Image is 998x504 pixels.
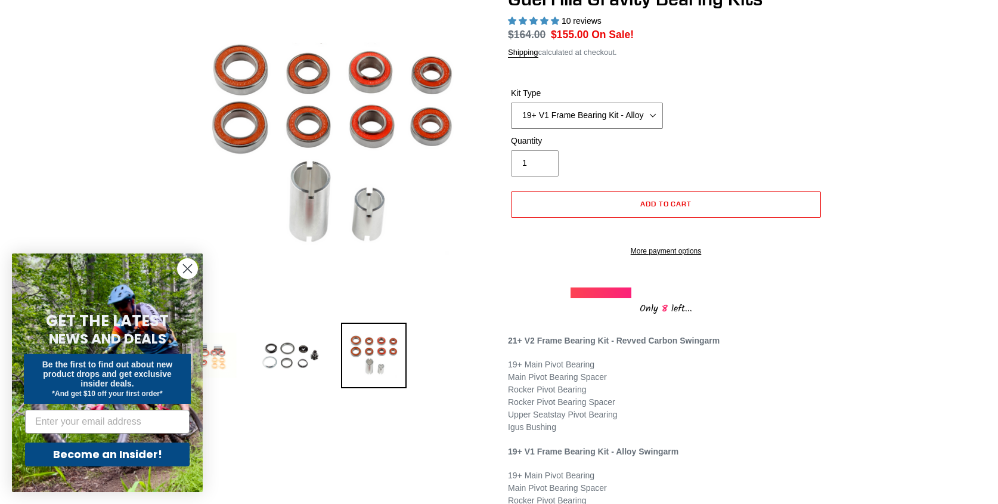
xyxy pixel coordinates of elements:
[508,48,538,58] a: Shipping
[511,135,663,147] label: Quantity
[591,27,634,42] span: On Sale!
[640,199,692,208] span: Add to cart
[571,298,761,317] div: Only left...
[508,358,824,434] p: 19+ Main Pivot Bearing Main Pivot Bearing Spacer Rocker Pivot Bearing Rocker Pivot Bearing Spacer...
[658,301,671,316] span: 8
[49,329,166,348] span: NEWS AND DEALS
[177,258,198,279] button: Close dialog
[25,410,190,434] input: Enter your email address
[258,323,323,388] img: Load image into Gallery viewer, Guerrilla Gravity Bearing Kits
[511,246,821,256] a: More payment options
[508,47,824,58] div: calculated at checkout.
[52,389,162,398] span: *And get $10 off your first order*
[508,29,546,41] s: $164.00
[508,336,720,345] strong: 21+ V2 Frame Bearing Kit - Revved Carbon Swingarm
[508,16,562,26] span: 5.00 stars
[551,29,588,41] span: $155.00
[508,447,678,456] strong: 19+ V1 Frame Bearing Kit - Alloy Swingarm
[562,16,602,26] span: 10 reviews
[511,191,821,218] button: Add to cart
[341,323,407,388] img: Load image into Gallery viewer, Guerrilla Gravity Bearing Kits
[511,87,663,100] label: Kit Type
[42,360,173,388] span: Be the first to find out about new product drops and get exclusive insider deals.
[25,443,190,466] button: Become an Insider!
[46,310,169,332] span: GET THE LATEST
